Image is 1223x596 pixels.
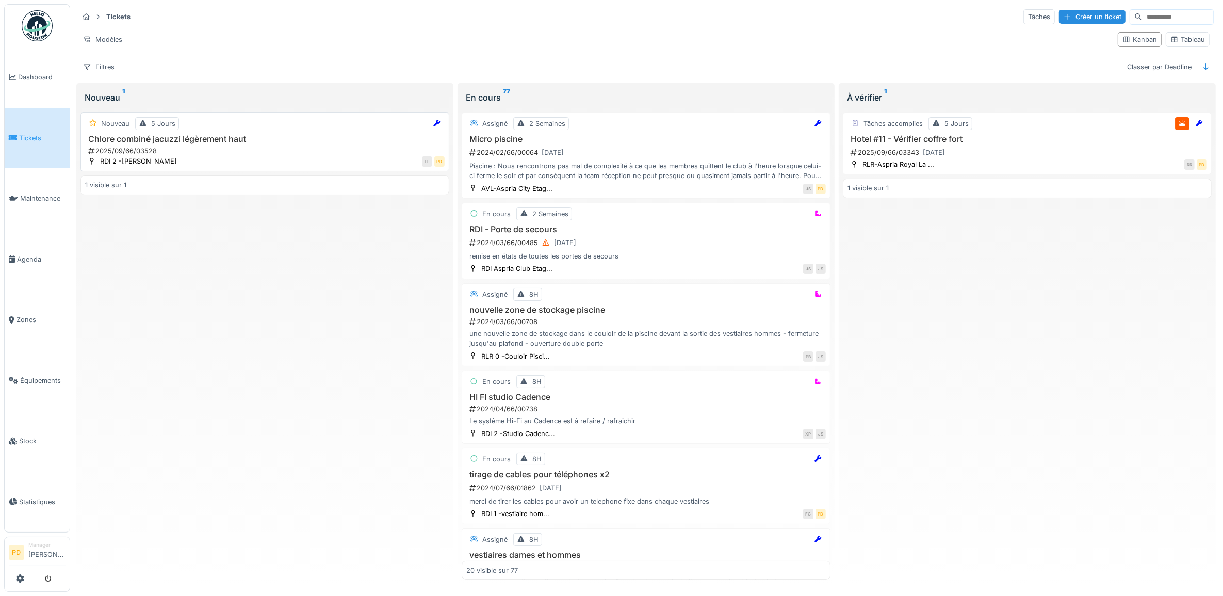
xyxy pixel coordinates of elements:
sup: 77 [503,91,510,104]
div: 2 Semaines [532,209,568,219]
h3: RDI - Porte de secours [466,224,826,234]
div: 8H [529,289,539,299]
div: merci de tirer les cables pour avoir un telephone fixe dans chaque vestiaires [466,496,826,506]
h3: nouvelle zone de stockage piscine [466,305,826,315]
sup: 1 [884,91,887,104]
div: À vérifier [847,91,1208,104]
div: une nouvelle zone de stockage dans le couloir de la piscine devant la sortie des vestiaires homme... [466,329,826,348]
strong: Tickets [102,12,135,22]
a: Zones [5,289,70,350]
div: Assigné [482,535,508,544]
span: Zones [17,315,66,325]
div: Modèles [78,32,127,47]
div: 20 visible sur 77 [466,566,518,575]
li: [PERSON_NAME] [28,541,66,563]
h3: Chlore combiné jacuzzi légèrement haut [85,134,445,144]
div: RLR-Aspria Royal La ... [862,159,934,169]
div: 2024/03/66/00485 [468,236,826,249]
div: AVL-Aspria City Etag... [481,184,552,194]
span: Dashboard [18,72,66,82]
div: 2024/04/66/00738 [468,404,826,414]
div: RR [1184,159,1195,170]
div: PD [816,184,826,194]
li: PD [9,545,24,560]
div: Assigné [482,119,508,128]
div: En cours [466,91,826,104]
div: Tableau [1170,35,1205,44]
h3: Micro piscine [466,134,826,144]
div: 1 visible sur 1 [847,183,889,193]
div: Créer un ticket [1059,10,1126,24]
div: Piscine : Nous rencontrons pas mal de complexité à ce que les membres quittent le club à l'heure ... [466,161,826,181]
div: XP [803,429,813,439]
a: Agenda [5,229,70,290]
div: Assigné [482,289,508,299]
a: Maintenance [5,168,70,229]
div: [DATE] [542,148,564,157]
a: Dashboard [5,47,70,108]
div: En cours [482,377,511,386]
div: 5 Jours [151,119,175,128]
div: RDI 1 -vestiaire hom... [481,509,549,519]
span: Agenda [17,254,66,264]
div: 2024/07/66/01862 [468,481,826,494]
div: En cours [482,209,511,219]
h3: Hotel #11 - Vérifier coffre fort [847,134,1207,144]
sup: 1 [122,91,125,104]
div: Tâches accomplies [863,119,923,128]
div: En cours [482,454,511,464]
a: Statistiques [5,472,70,533]
h3: tirage de cables pour téléphones x2 [466,470,826,479]
div: JS [803,184,813,194]
a: Stock [5,411,70,472]
div: Nouveau [101,119,129,128]
div: [DATE] [923,148,945,157]
div: remise en états de toutes les portes de secours [466,251,826,261]
div: RLR 0 -Couloir Pisci... [481,351,550,361]
div: JS [816,429,826,439]
div: 8H [532,454,542,464]
a: Équipements [5,350,70,411]
div: 8H [529,535,539,544]
h3: HI FI studio Cadence [466,392,826,402]
div: 2025/09/66/03528 [87,146,445,156]
div: Nouveau [85,91,445,104]
div: FC [803,509,813,519]
div: 2024/02/66/00064 [468,146,826,159]
img: Badge_color-CXgf-gQk.svg [22,10,53,41]
div: RDI 2 -[PERSON_NAME] [100,156,177,166]
div: 1 visible sur 1 [85,180,126,190]
div: RDI 2 -Studio Cadenc... [481,429,555,439]
span: Maintenance [20,194,66,203]
div: JS [816,264,826,274]
span: Tickets [19,133,66,143]
div: PD [1197,159,1207,170]
div: 5 Jours [944,119,969,128]
div: Tâches [1023,9,1055,24]
div: 2024/03/66/00708 [468,317,826,327]
h3: vestiaires dames et hommes [466,550,826,560]
span: Équipements [20,376,66,385]
div: Manager [28,541,66,549]
div: JS [803,264,813,274]
div: PD [816,509,826,519]
div: 8H [532,377,542,386]
div: PB [803,351,813,362]
a: PD Manager[PERSON_NAME] [9,541,66,566]
div: Le système Hi-Fi au Cadence est à refaire / rafraichir [466,416,826,426]
div: 2 Semaines [529,119,565,128]
div: [DATE] [554,238,576,248]
span: Stock [19,436,66,446]
div: JS [816,351,826,362]
div: Classer par Deadline [1122,59,1196,74]
div: 2025/09/66/03343 [850,146,1207,159]
span: Statistiques [19,497,66,507]
div: PD [434,156,445,167]
div: [DATE] [540,483,562,493]
div: Kanban [1122,35,1157,44]
div: Filtres [78,59,119,74]
div: LL [422,156,432,167]
a: Tickets [5,108,70,169]
div: RDI Aspria Club Etag... [481,264,552,273]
